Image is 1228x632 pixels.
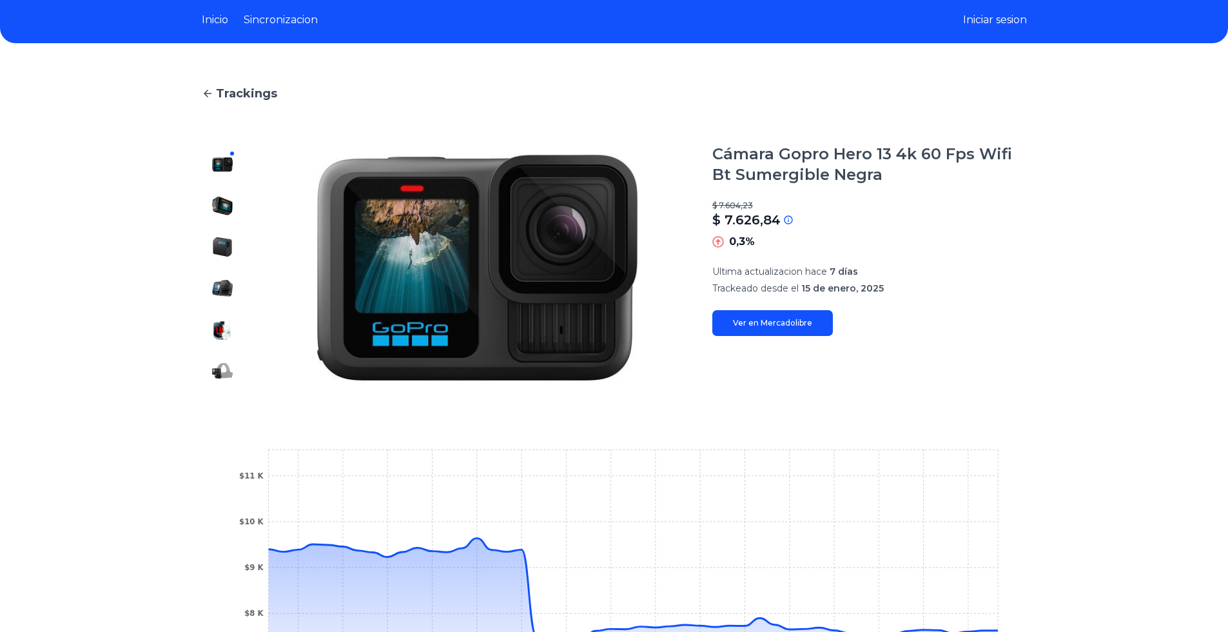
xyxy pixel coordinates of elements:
a: Sincronizacion [244,12,318,28]
img: Cámara Gopro Hero 13 4k 60 Fps Wifi Bt Sumergible Negra [212,154,233,175]
img: Cámara Gopro Hero 13 4k 60 Fps Wifi Bt Sumergible Negra [212,360,233,381]
tspan: $10 K [239,517,264,526]
button: Iniciar sesion [963,12,1027,28]
p: 0,3% [729,234,755,250]
span: Trackings [216,84,277,103]
span: 7 días [830,266,858,277]
a: Trackings [202,84,1027,103]
tspan: $8 K [244,609,264,618]
tspan: $11 K [239,471,264,480]
img: Cámara Gopro Hero 13 4k 60 Fps Wifi Bt Sumergible Negra [212,319,233,340]
span: 15 de enero, 2025 [801,282,884,294]
a: Inicio [202,12,228,28]
p: $ 7.626,84 [712,211,781,229]
span: Ultima actualizacion hace [712,266,827,277]
a: Ver en Mercadolibre [712,310,833,336]
tspan: $9 K [244,563,264,572]
img: Cámara Gopro Hero 13 4k 60 Fps Wifi Bt Sumergible Negra [212,195,233,216]
img: Cámara Gopro Hero 13 4k 60 Fps Wifi Bt Sumergible Negra [212,278,233,299]
img: Cámara Gopro Hero 13 4k 60 Fps Wifi Bt Sumergible Negra [212,237,233,257]
img: Cámara Gopro Hero 13 4k 60 Fps Wifi Bt Sumergible Negra [269,144,687,391]
p: $ 7.604,23 [712,201,1027,211]
span: Trackeado desde el [712,282,799,294]
h1: Cámara Gopro Hero 13 4k 60 Fps Wifi Bt Sumergible Negra [712,144,1027,185]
